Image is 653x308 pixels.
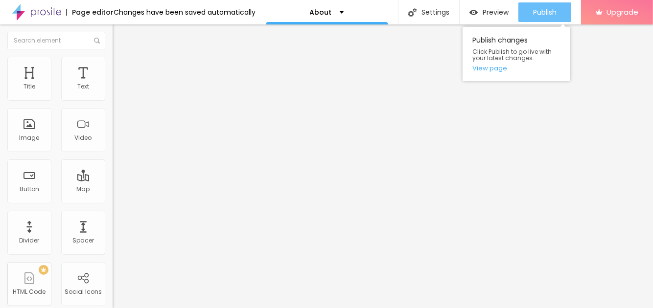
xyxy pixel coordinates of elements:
[20,186,39,193] div: Button
[469,8,478,17] img: view-1.svg
[23,83,35,90] div: Title
[483,8,509,16] span: Preview
[472,65,560,71] a: View page
[7,32,105,49] input: Search element
[66,9,114,16] div: Page editor
[20,237,40,244] div: Divider
[114,9,256,16] div: Changes have been saved automatically
[94,38,100,44] img: Icone
[77,83,89,90] div: Text
[310,9,332,16] p: About
[460,2,518,22] button: Preview
[472,48,560,61] span: Click Publish to go live with your latest changes.
[408,8,417,17] img: Icone
[113,24,653,308] iframe: Editor
[463,27,570,81] div: Publish changes
[72,237,94,244] div: Spacer
[13,288,46,295] div: HTML Code
[606,8,638,16] span: Upgrade
[75,134,92,141] div: Video
[77,186,90,193] div: Map
[65,288,102,295] div: Social Icons
[20,134,40,141] div: Image
[518,2,571,22] button: Publish
[533,8,557,16] span: Publish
